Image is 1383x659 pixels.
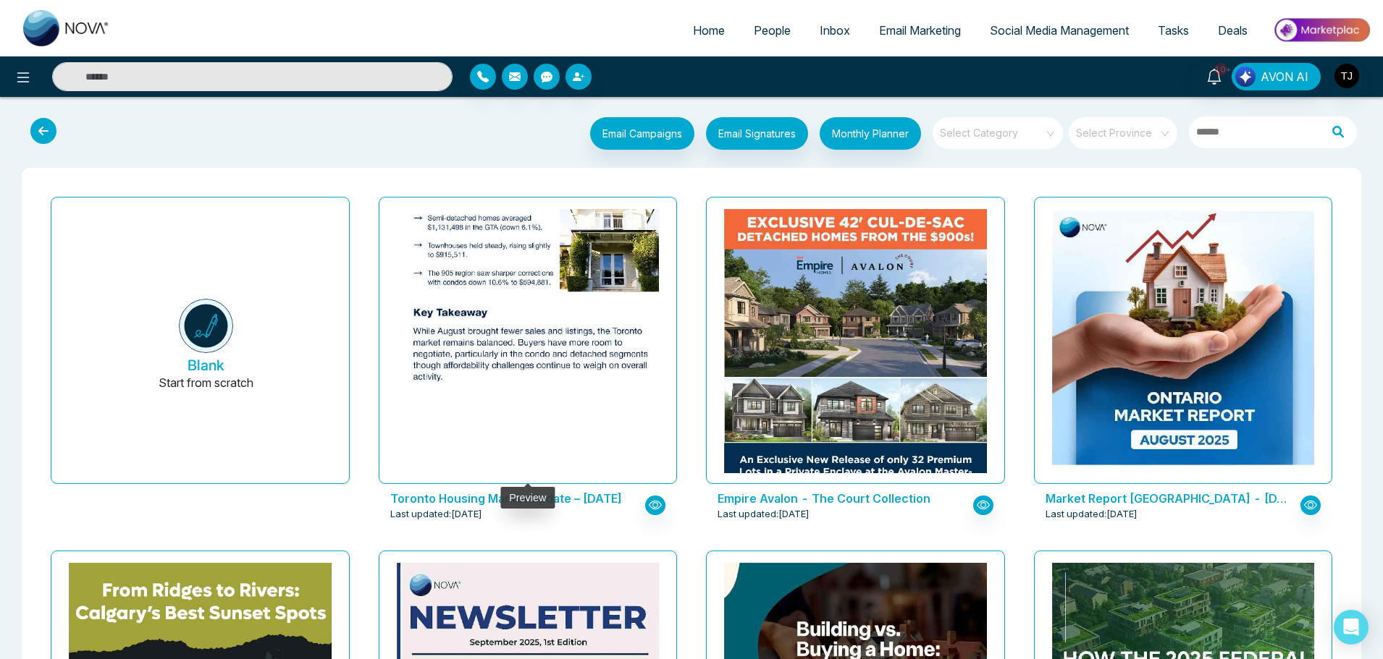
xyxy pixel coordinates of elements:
span: Tasks [1158,23,1189,38]
a: Email Campaigns [579,125,694,140]
h5: Blank [188,357,224,374]
a: Deals [1203,17,1262,44]
p: Empire Avalon - The Court Collection [718,490,965,507]
span: People [754,23,791,38]
span: Email Marketing [879,23,961,38]
img: Nova CRM Logo [23,10,110,46]
button: Email Campaigns [590,117,694,150]
img: novacrm [179,299,233,353]
span: Last updated: [DATE] [390,507,482,522]
p: Toronto Housing Market Update – August 2025 [390,490,638,507]
a: Email Signatures [694,117,808,153]
p: Market Report Ontario - August 2025 [1046,490,1293,507]
img: User Avatar [1334,64,1359,88]
span: Social Media Management [990,23,1129,38]
a: Inbox [805,17,865,44]
span: AVON AI [1261,68,1308,85]
button: BlankStart from scratch [75,209,337,483]
a: Tasks [1143,17,1203,44]
a: People [739,17,805,44]
a: Home [678,17,739,44]
a: 10+ [1197,63,1232,88]
span: Inbox [820,23,850,38]
a: Email Marketing [865,17,975,44]
p: Start from scratch [159,374,253,409]
span: Deals [1218,23,1248,38]
button: Monthly Planner [820,117,921,150]
button: Email Signatures [706,117,808,150]
div: Open Intercom Messenger [1334,610,1369,645]
a: Monthly Planner [808,117,921,153]
span: Home [693,23,725,38]
span: Last updated: [DATE] [1046,507,1138,522]
span: Last updated: [DATE] [718,507,810,522]
img: Lead Flow [1235,67,1256,87]
img: Market-place.gif [1269,14,1374,46]
button: AVON AI [1232,63,1321,90]
a: Social Media Management [975,17,1143,44]
span: 10+ [1214,63,1227,76]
